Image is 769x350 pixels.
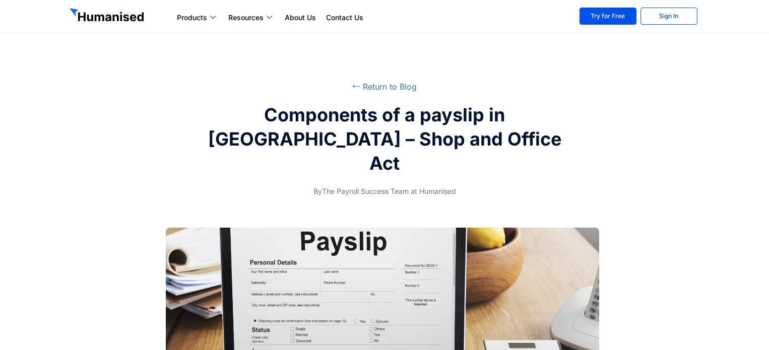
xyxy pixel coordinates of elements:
[70,8,146,24] img: GetHumanised Logo
[321,12,368,24] a: Contact Us
[172,12,223,24] a: Products
[196,103,573,175] h2: Components of a payslip in [GEOGRAPHIC_DATA] – Shop and Office Act
[313,185,456,197] span: The Payroll Success Team at Humanised
[580,8,636,25] a: Try for Free
[640,8,697,25] a: Sign In
[280,12,321,24] a: About Us
[313,187,322,195] span: By
[352,82,417,92] a: ⭠ Return to Blog
[223,12,280,24] a: Resources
